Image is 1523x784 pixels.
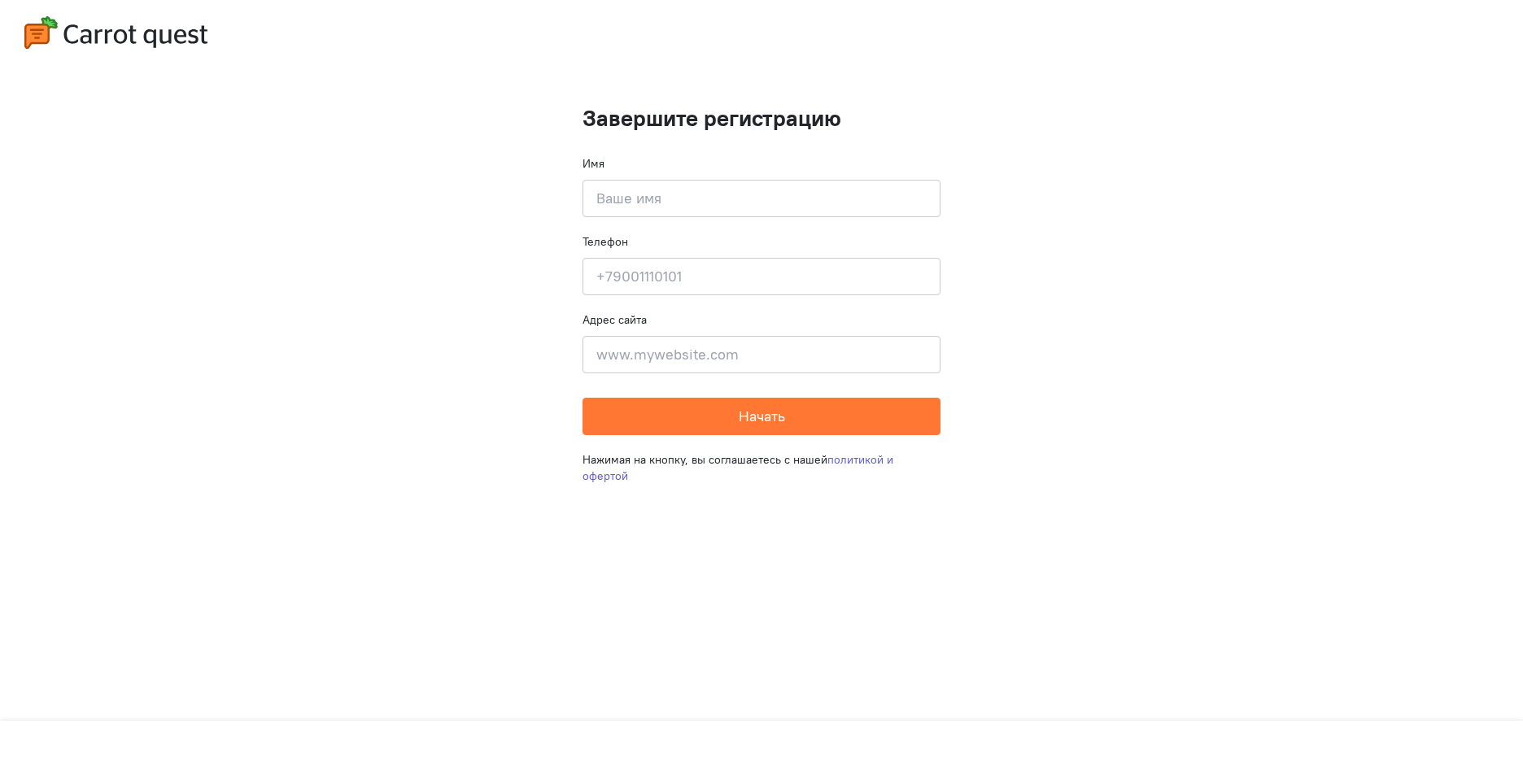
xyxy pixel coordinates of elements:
h1: Завершите регистрацию [583,106,940,131]
label: Адрес сайта [583,311,647,328]
label: Имя [583,155,604,172]
img: carrot-quest-logo.svg [24,16,207,49]
input: Ваше имя [583,180,940,217]
span: Начать [739,407,785,425]
div: Нажимая на кнопку, вы соглашаетесь с нашей [583,435,940,500]
input: www.mywebsite.com [583,336,940,373]
a: политикой и офертой [583,452,893,483]
label: Телефон [583,233,628,250]
input: +79001110101 [583,258,940,295]
button: Начать [583,398,940,435]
